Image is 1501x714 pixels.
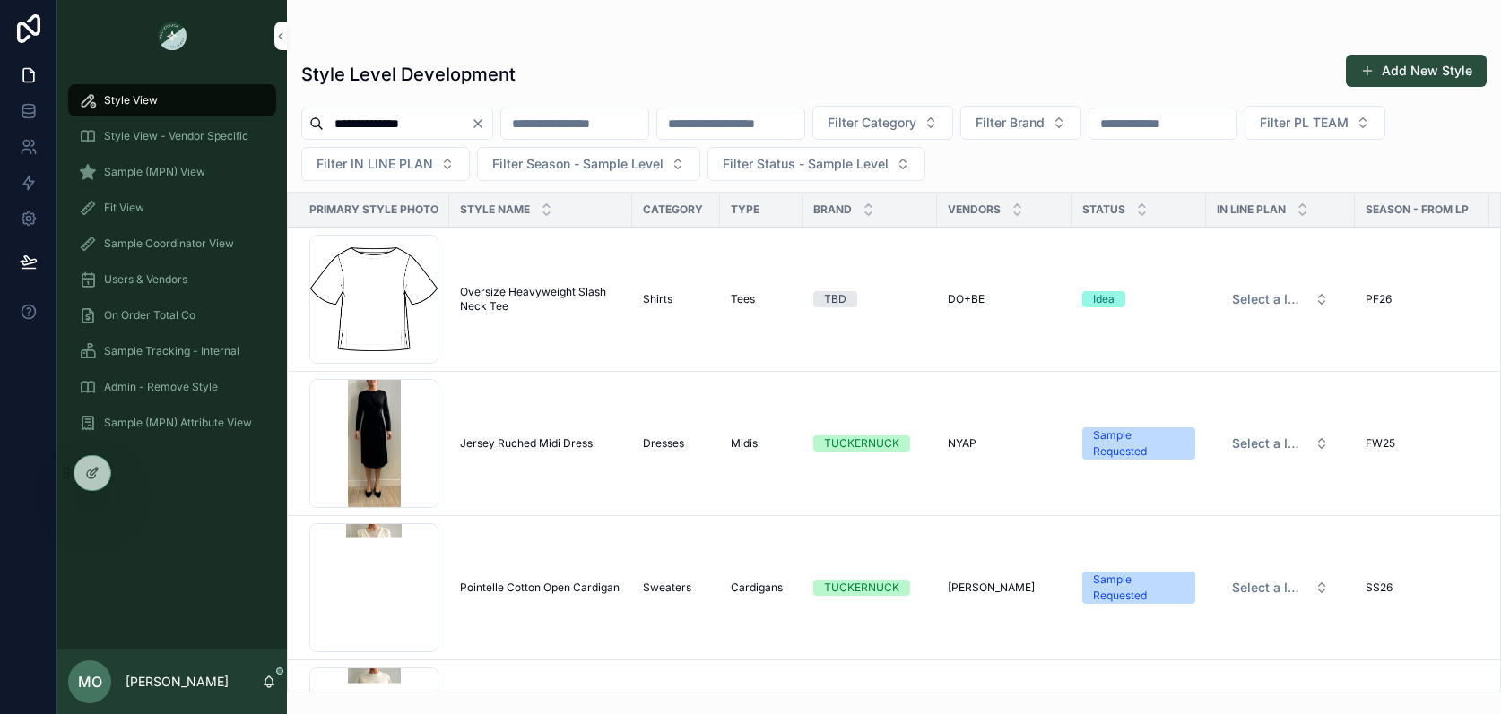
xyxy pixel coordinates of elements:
span: Filter Season - Sample Level [492,155,664,173]
a: Shirts [643,292,709,306]
span: Filter PL TEAM [1260,114,1349,132]
span: Select a IN LINE PLAN [1232,579,1307,597]
a: Select Button [1217,571,1344,605]
a: Idea [1082,291,1195,307]
a: Sweaters [643,581,709,595]
button: Select Button [301,147,470,181]
div: TUCKERNUCK [824,580,899,596]
span: NYAP [948,436,976,451]
a: Midis [731,436,792,451]
div: Sample Requested [1093,572,1184,604]
span: Brand [813,202,852,217]
span: On Order Total Co [104,308,195,323]
span: IN LINE PLAN [1217,202,1286,217]
a: SS26 [1366,581,1479,595]
a: Cardigans [731,581,792,595]
span: Midis [731,436,758,451]
a: Oversize Heavyweight Slash Neck Tee [460,285,621,314]
button: Select Button [1218,572,1343,604]
span: Fit View [104,201,144,215]
span: [PERSON_NAME] [948,581,1035,595]
span: Category [643,202,703,217]
span: Sample Coordinator View [104,237,234,251]
span: Primary Style Photo [309,202,438,217]
p: [PERSON_NAME] [126,673,229,691]
span: Filter Status - Sample Level [723,155,889,173]
a: Style View [68,84,276,116]
span: FW25 [1366,436,1395,451]
a: Pointelle Cotton Open Cardigan [460,581,621,595]
span: Jersey Ruched Midi Dress [460,436,593,451]
a: Fit View [68,192,276,224]
a: Tees [731,292,792,306]
a: DO+BE [948,292,1061,306]
span: DO+BE [948,292,985,306]
span: Filter Brand [976,114,1045,132]
span: Select a IN LINE PLAN [1232,290,1307,308]
button: Select Button [477,147,700,181]
div: scrollable content [57,72,287,462]
a: PF26 [1366,292,1479,306]
a: TUCKERNUCK [813,435,926,452]
a: Dresses [643,436,709,451]
button: Select Button [1245,106,1385,140]
a: TUCKERNUCK [813,580,926,596]
span: Style View [104,93,158,108]
span: PF26 [1366,292,1392,306]
span: Sweaters [643,581,691,595]
span: Sample (MPN) View [104,165,205,179]
span: Shirts [643,292,672,306]
span: Style View - Vendor Specific [104,129,248,143]
span: Filter IN LINE PLAN [317,155,433,173]
span: MO [78,671,102,692]
button: Select Button [707,147,925,181]
a: TBD [813,291,926,307]
span: Users & Vendors [104,272,187,287]
span: Select a IN LINE PLAN [1232,434,1307,452]
span: Vendors [948,202,1001,217]
a: Jersey Ruched Midi Dress [460,436,621,451]
a: Select Button [1217,426,1344,460]
span: Admin - Remove Style [104,380,218,394]
div: Sample Requested [1093,427,1184,460]
img: App logo [158,22,187,50]
a: Sample (MPN) View [68,156,276,188]
a: Admin - Remove Style [68,371,276,403]
button: Select Button [1218,427,1343,460]
span: Season - From LP [1366,202,1469,217]
a: NYAP [948,436,1061,451]
button: Select Button [812,106,953,140]
span: Tees [731,292,755,306]
span: Sample Tracking - Internal [104,344,239,358]
span: SS26 [1366,581,1393,595]
a: Sample (MPN) Attribute View [68,407,276,439]
a: Select Button [1217,282,1344,316]
span: Pointelle Cotton Open Cardigan [460,581,620,595]
a: Sample Requested [1082,572,1195,604]
a: Style View - Vendor Specific [68,120,276,152]
span: Style Name [460,202,530,217]
button: Add New Style [1346,55,1487,87]
span: Type [731,202,759,217]
span: Cardigans [731,581,783,595]
a: Sample Tracking - Internal [68,335,276,367]
a: [PERSON_NAME] [948,581,1061,595]
h1: Style Level Development [301,62,516,87]
div: TBD [824,291,846,307]
div: Idea [1093,291,1115,307]
span: Dresses [643,436,684,451]
a: Sample Requested [1082,427,1195,460]
div: TUCKERNUCK [824,435,899,452]
button: Clear [471,116,492,131]
button: Select Button [1218,283,1343,315]
span: Filter Category [828,114,916,132]
span: Status [1082,202,1125,217]
a: FW25 [1366,436,1479,451]
a: Sample Coordinator View [68,228,276,260]
button: Select Button [960,106,1081,140]
a: Users & Vendors [68,263,276,296]
span: Sample (MPN) Attribute View [104,416,252,430]
a: On Order Total Co [68,299,276,331]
